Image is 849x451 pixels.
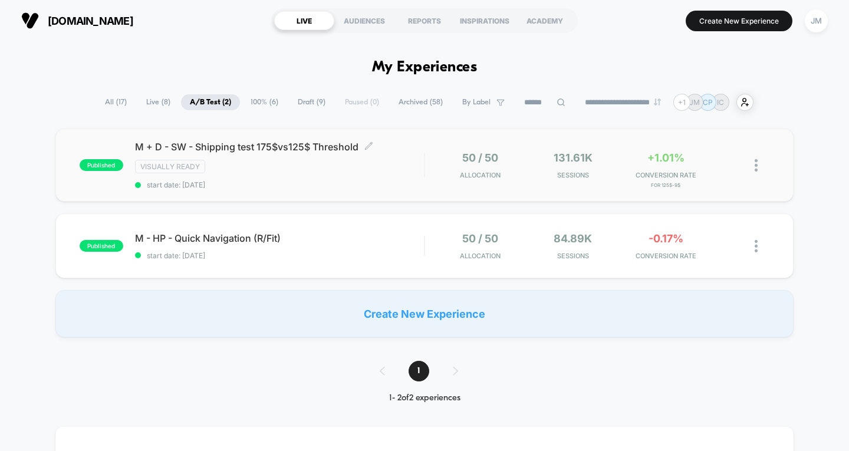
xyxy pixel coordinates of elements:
[623,171,709,179] span: CONVERSION RATE
[462,232,498,245] span: 50 / 50
[135,141,424,153] span: M + D - SW - Shipping test 175$vs125$ Threshold
[805,9,828,32] div: JM
[529,171,616,179] span: Sessions
[554,232,592,245] span: 84.89k
[673,94,690,111] div: + 1
[623,182,709,188] span: for 125$-9$
[181,94,240,110] span: A/B Test ( 2 )
[409,361,429,381] span: 1
[372,59,478,76] h1: My Experiences
[554,152,593,164] span: 131.61k
[686,11,792,31] button: Create New Experience
[96,94,136,110] span: All ( 17 )
[647,152,685,164] span: +1.01%
[649,232,683,245] span: -0.17%
[460,252,501,260] span: Allocation
[274,11,334,30] div: LIVE
[462,98,491,107] span: By Label
[529,252,616,260] span: Sessions
[55,290,794,337] div: Create New Experience
[137,94,179,110] span: Live ( 8 )
[390,94,452,110] span: Archived ( 58 )
[654,98,661,106] img: end
[755,240,758,252] img: close
[334,11,394,30] div: AUDIENCES
[18,11,137,30] button: [DOMAIN_NAME]
[689,98,700,107] p: JM
[394,11,455,30] div: REPORTS
[80,240,123,252] span: published
[135,232,424,244] span: M - HP - Quick Navigation (R/Fit)
[242,94,287,110] span: 100% ( 6 )
[135,160,205,173] span: Visually ready
[289,94,334,110] span: Draft ( 9 )
[515,11,575,30] div: ACADEMY
[80,159,123,171] span: published
[455,11,515,30] div: INSPIRATIONS
[462,152,498,164] span: 50 / 50
[135,251,424,260] span: start date: [DATE]
[801,9,831,33] button: JM
[368,393,482,403] div: 1 - 2 of 2 experiences
[460,171,501,179] span: Allocation
[755,159,758,172] img: close
[21,12,39,29] img: Visually logo
[135,180,424,189] span: start date: [DATE]
[48,15,133,27] span: [DOMAIN_NAME]
[703,98,713,107] p: CP
[717,98,724,107] p: IC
